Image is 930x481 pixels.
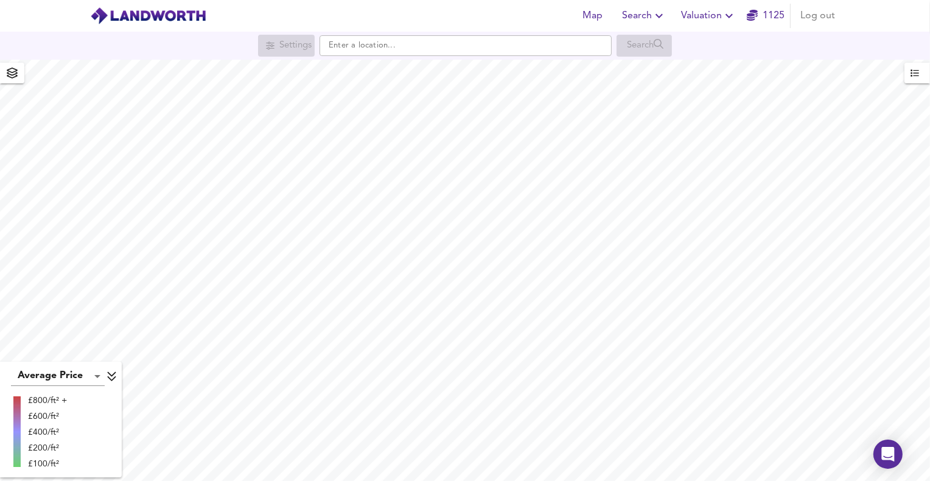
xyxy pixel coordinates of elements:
div: £800/ft² + [28,395,67,407]
div: £200/ft² [28,442,67,454]
div: Search for a location first or explore the map [258,35,315,57]
div: £600/ft² [28,410,67,423]
button: 1125 [746,4,785,28]
button: Valuation [676,4,741,28]
div: Search for a location first or explore the map [617,35,672,57]
span: Log out [800,7,835,24]
div: £100/ft² [28,458,67,470]
span: Valuation [681,7,736,24]
button: Search [617,4,671,28]
span: Map [578,7,607,24]
span: Search [622,7,666,24]
div: £400/ft² [28,426,67,438]
div: Open Intercom Messenger [873,440,903,469]
div: Average Price [11,367,105,386]
button: Map [573,4,612,28]
a: 1125 [747,7,785,24]
button: Log out [795,4,840,28]
img: logo [90,7,206,25]
input: Enter a location... [320,35,612,56]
